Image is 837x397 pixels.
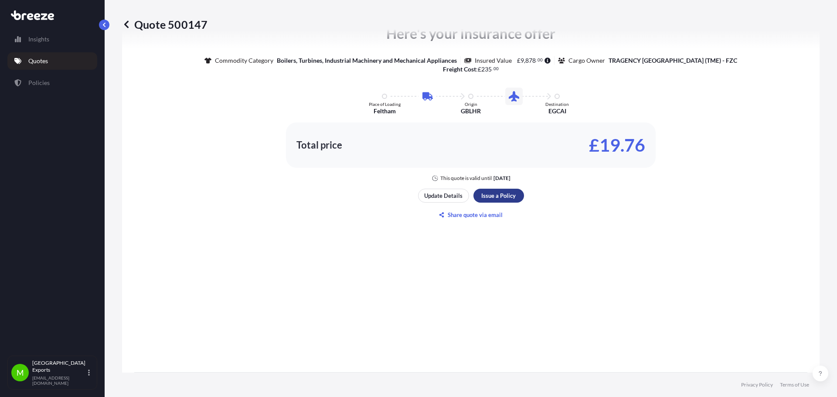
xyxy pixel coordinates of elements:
p: Insights [28,35,49,44]
span: , [524,58,525,64]
button: Issue a Policy [473,189,524,203]
p: GBLHR [461,107,481,115]
span: £ [478,66,481,72]
p: Commodity Category [215,56,273,65]
p: This quote is valid until [440,175,492,182]
p: [GEOGRAPHIC_DATA] Exports [32,360,86,373]
span: 00 [538,58,543,61]
p: : [443,65,499,74]
p: Update Details [424,191,463,200]
p: Insured Value [475,56,512,65]
p: Quotes [28,57,48,65]
p: Quote 500147 [122,17,208,31]
span: M [17,368,24,377]
a: Privacy Policy [741,381,773,388]
button: Share quote via email [418,208,524,222]
span: 235 [481,66,492,72]
p: Destination [545,102,569,107]
b: Freight Cost [443,65,476,73]
span: . [492,67,493,70]
p: Place of Loading [369,102,401,107]
p: Boilers, Turbines, Industrial Machinery and Mechanical Appliances [277,56,457,65]
p: Feltham [374,107,396,115]
p: EGCAI [548,107,566,115]
span: 00 [493,67,499,70]
a: Policies [7,74,97,92]
p: [DATE] [493,175,510,182]
p: Origin [465,102,477,107]
a: Terms of Use [780,381,809,388]
p: £19.76 [589,138,645,152]
p: Policies [28,78,50,87]
span: 878 [525,58,536,64]
a: Quotes [7,52,97,70]
p: Issue a Policy [481,191,516,200]
span: 9 [521,58,524,64]
a: Insights [7,31,97,48]
p: [EMAIL_ADDRESS][DOMAIN_NAME] [32,375,86,386]
p: Total price [296,141,342,149]
span: . [536,58,537,61]
p: Share quote via email [448,210,503,219]
span: £ [517,58,521,64]
p: TRAGENCY [GEOGRAPHIC_DATA] (TME) - FZC [609,56,737,65]
p: Cargo Owner [568,56,605,65]
button: Update Details [418,189,469,203]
